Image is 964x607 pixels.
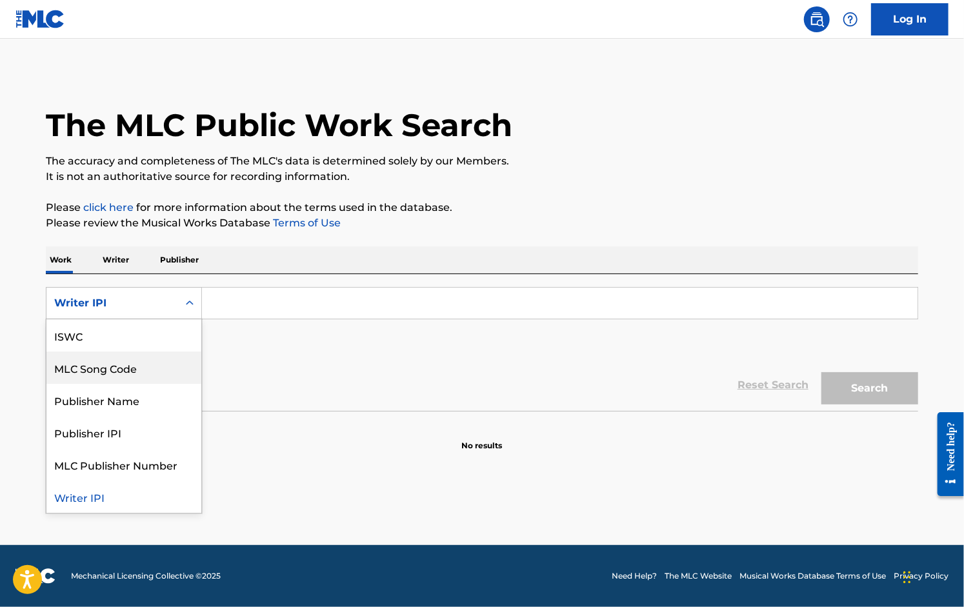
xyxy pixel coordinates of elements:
a: Need Help? [612,570,657,582]
img: MLC Logo [15,10,65,28]
div: Help [838,6,863,32]
div: MLC Song Code [46,352,201,384]
p: It is not an authoritative source for recording information. [46,169,918,184]
div: ISWC [46,319,201,352]
a: click here [83,201,134,214]
div: Publisher Name [46,384,201,416]
p: Please for more information about the terms used in the database. [46,200,918,215]
span: Mechanical Licensing Collective © 2025 [71,570,221,582]
p: Writer [99,246,133,274]
img: logo [15,568,55,584]
p: Work [46,246,75,274]
p: No results [462,424,503,452]
img: search [809,12,825,27]
iframe: Chat Widget [899,545,964,607]
p: Publisher [156,246,203,274]
a: The MLC Website [665,570,732,582]
h1: The MLC Public Work Search [46,106,512,144]
p: Please review the Musical Works Database [46,215,918,231]
a: Privacy Policy [894,570,949,582]
a: Musical Works Database Terms of Use [739,570,886,582]
div: Writer IPI [46,481,201,513]
img: help [843,12,858,27]
div: Publisher IPI [46,416,201,448]
p: The accuracy and completeness of The MLC's data is determined solely by our Members. [46,154,918,169]
div: MLC Publisher Number [46,448,201,481]
div: Writer IPI [54,295,170,311]
a: Public Search [804,6,830,32]
iframe: Resource Center [928,402,964,506]
form: Search Form [46,287,918,411]
a: Terms of Use [270,217,341,229]
a: Log In [871,3,949,35]
div: Drag [903,558,911,597]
